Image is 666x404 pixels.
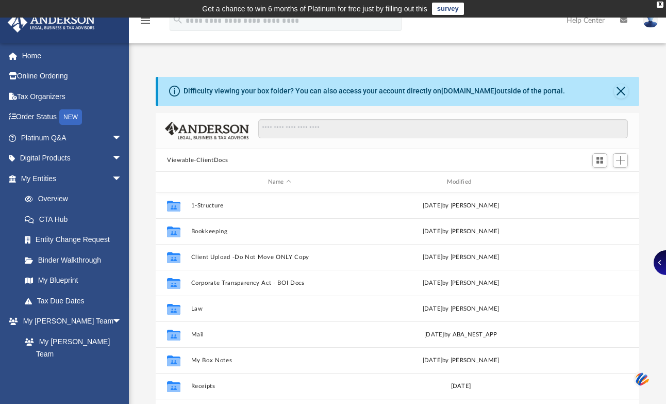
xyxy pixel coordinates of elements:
button: Client Upload -Do Not Move ONLY Copy [191,254,368,261]
div: [DATE] by [PERSON_NAME] [372,279,549,288]
a: Digital Productsarrow_drop_down [7,148,138,169]
div: [DATE] by [PERSON_NAME] [372,356,549,365]
a: My Entitiesarrow_drop_down [7,168,138,189]
div: NEW [59,109,82,125]
a: [PERSON_NAME] System [14,364,132,397]
button: Close [614,84,628,99]
a: Entity Change Request [14,230,138,250]
span: arrow_drop_down [112,168,132,189]
img: Anderson Advisors Platinum Portal [5,12,98,33]
button: Bookkeeping [191,228,368,235]
span: arrow_drop_down [112,148,132,169]
button: Viewable-ClientDocs [167,156,228,165]
input: Search files and folders [258,119,628,139]
div: id [554,177,626,187]
a: Home [7,45,138,66]
a: menu [139,20,152,27]
a: survey [432,3,464,15]
div: Get a chance to win 6 months of Platinum for free just by filling out this [202,3,427,15]
a: Overview [14,189,138,209]
img: svg+xml;base64,PHN2ZyB3aWR0aD0iNDQiIGhlaWdodD0iNDQiIHZpZXdCb3g9IjAgMCA0NCA0NCIgZmlsbD0ibm9uZSIgeG... [634,369,651,389]
button: Switch to Grid View [592,153,608,168]
button: Mail [191,331,368,338]
i: menu [139,14,152,27]
a: CTA Hub [14,209,138,230]
i: search [172,14,184,25]
a: Binder Walkthrough [14,250,138,270]
button: My Box Notes [191,357,368,364]
a: Tax Due Dates [14,290,138,311]
a: My [PERSON_NAME] Team [14,331,127,364]
span: arrow_drop_down [112,311,132,332]
button: Receipts [191,383,368,390]
a: Tax Organizers [7,86,138,107]
div: Modified [372,177,550,187]
a: Platinum Q&Aarrow_drop_down [7,127,138,148]
button: 1-Structure [191,202,368,209]
div: Name [191,177,368,187]
div: [DATE] by [PERSON_NAME] [372,227,549,236]
img: User Pic [643,13,658,28]
div: [DATE] [372,382,549,391]
a: Order StatusNEW [7,107,138,128]
a: My [PERSON_NAME] Teamarrow_drop_down [7,311,132,332]
a: [DOMAIN_NAME] [441,87,496,95]
div: [DATE] by [PERSON_NAME] [372,304,549,314]
span: arrow_drop_down [112,127,132,149]
a: Online Ordering [7,66,138,87]
div: Difficulty viewing your box folder? You can also access your account directly on outside of the p... [184,86,565,96]
button: Corporate Transparency Act - BOI Docs [191,280,368,286]
button: Law [191,305,368,312]
div: [DATE] by [PERSON_NAME] [372,253,549,262]
a: My Blueprint [14,270,132,291]
div: [DATE] by [PERSON_NAME] [372,201,549,211]
div: id [160,177,186,187]
button: Add [613,153,628,168]
div: [DATE] by ABA_NEST_APP [372,330,549,340]
div: close [657,2,663,8]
